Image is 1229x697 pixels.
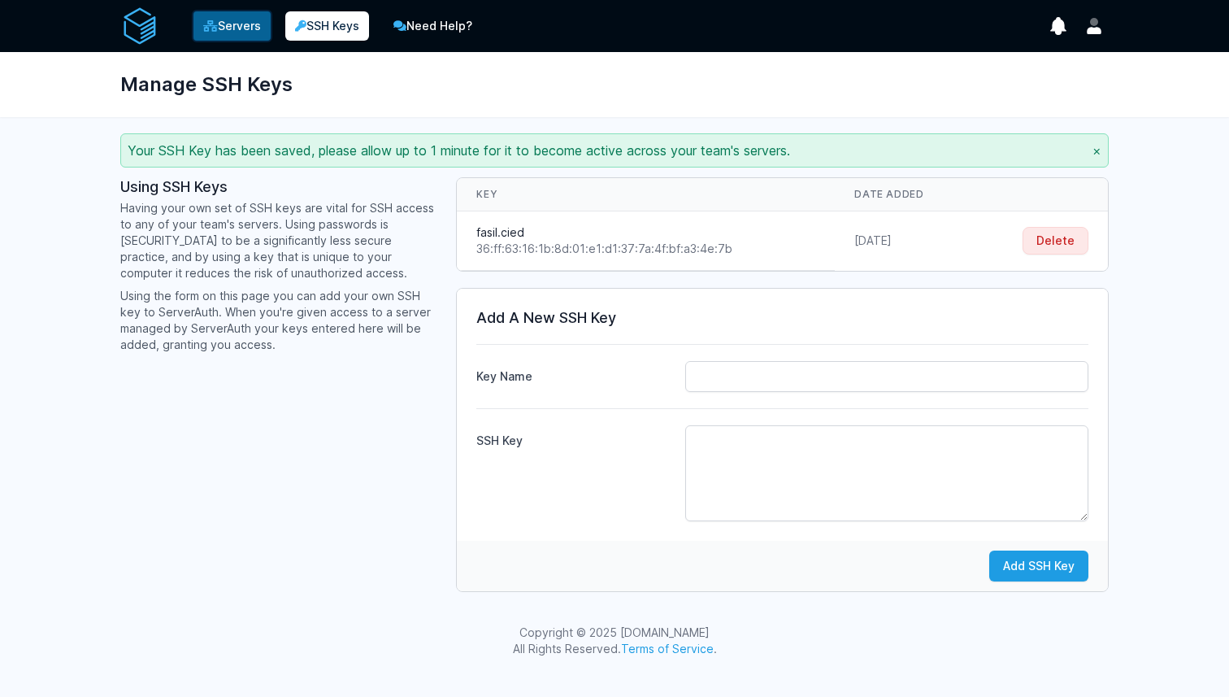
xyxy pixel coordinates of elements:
[835,178,973,211] th: Date Added
[476,224,815,241] div: fasil.cied
[476,241,815,257] div: 36:ff:63:16:1b:8d:01:e1:d1:37:7a:4f:bf:a3:4e:7b
[192,10,272,42] a: Servers
[1044,11,1073,41] button: show notifications
[120,288,436,353] p: Using the form on this page you can add your own SSH key to ServerAuth. When you're given access ...
[120,200,436,281] p: Having your own set of SSH keys are vital for SSH access to any of your team's servers. Using pas...
[989,551,1088,582] button: Add SSH Key
[120,65,293,104] h1: Manage SSH Keys
[120,7,159,46] img: serverAuth logo
[476,426,671,449] label: SSH Key
[621,642,714,656] a: Terms of Service
[382,10,484,42] a: Need Help?
[1023,227,1088,255] button: Delete
[1079,11,1109,41] button: User menu
[457,178,835,211] th: Key
[1092,141,1101,160] button: ×
[835,211,973,271] td: [DATE]
[476,362,671,385] label: Key Name
[476,308,1088,328] h3: Add A New SSH Key
[120,133,1109,168] div: Your SSH Key has been saved, please allow up to 1 minute for it to become active across your team...
[285,11,369,41] a: SSH Keys
[120,177,436,197] h3: Using SSH Keys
